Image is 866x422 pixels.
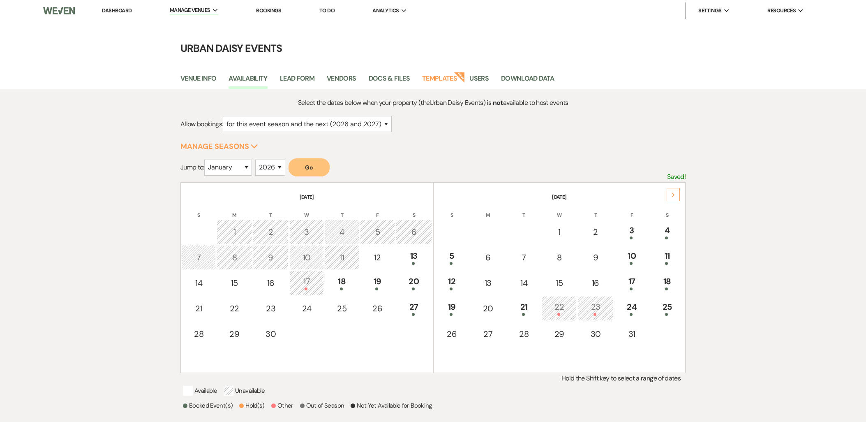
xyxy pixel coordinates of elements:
[329,251,355,264] div: 11
[180,73,217,89] a: Venue Info
[546,328,572,340] div: 29
[351,401,432,410] p: Not Yet Available for Booking
[221,302,247,315] div: 22
[294,302,319,315] div: 24
[224,386,265,396] p: Unavailable
[619,224,645,239] div: 3
[577,202,613,219] th: T
[650,202,684,219] th: S
[180,120,223,128] span: Allow bookings:
[475,277,501,289] div: 13
[369,73,410,89] a: Docs & Files
[329,302,355,315] div: 25
[289,202,324,219] th: W
[372,7,399,15] span: Analytics
[422,73,457,89] a: Templates
[493,98,503,107] strong: not
[619,275,645,290] div: 17
[400,250,427,265] div: 13
[257,328,284,340] div: 30
[182,202,216,219] th: S
[271,401,293,410] p: Other
[582,277,609,289] div: 16
[43,2,75,19] img: Weven Logo
[257,277,284,289] div: 16
[217,202,252,219] th: M
[186,251,212,264] div: 7
[582,251,609,264] div: 9
[439,275,465,290] div: 12
[400,301,427,316] div: 27
[221,251,247,264] div: 8
[327,73,356,89] a: Vendors
[614,202,649,219] th: F
[365,275,391,290] div: 19
[546,301,572,316] div: 22
[257,302,284,315] div: 23
[619,301,645,316] div: 24
[280,73,314,89] a: Lead Form
[655,301,680,316] div: 25
[329,275,355,290] div: 18
[294,251,319,264] div: 10
[221,328,247,340] div: 29
[186,302,212,315] div: 21
[257,251,284,264] div: 9
[360,202,395,219] th: F
[454,71,466,83] strong: New
[582,226,609,238] div: 2
[180,143,258,150] button: Manage Seasons
[180,373,686,384] p: Hold the Shift key to select a range of dates
[294,275,319,290] div: 17
[655,275,680,290] div: 18
[221,277,247,289] div: 15
[511,301,536,316] div: 21
[244,97,623,108] p: Select the dates below when your property (the Urban Daisy Events ) is available to host events
[546,226,572,238] div: 1
[257,226,284,238] div: 2
[619,250,645,265] div: 10
[253,202,289,219] th: T
[183,386,217,396] p: Available
[542,202,577,219] th: W
[325,202,359,219] th: T
[470,202,506,219] th: M
[546,251,572,264] div: 8
[102,7,132,14] a: Dashboard
[475,302,501,315] div: 20
[319,7,335,14] a: To Do
[655,250,680,265] div: 11
[400,226,427,238] div: 6
[180,163,204,172] span: Jump to:
[667,172,686,182] p: Saved!
[400,275,427,290] div: 20
[294,226,319,238] div: 3
[186,328,212,340] div: 28
[182,183,432,201] th: [DATE]
[256,7,282,14] a: Bookings
[582,301,609,316] div: 23
[300,401,344,410] p: Out of Season
[186,277,212,289] div: 14
[698,7,722,15] span: Settings
[396,202,432,219] th: S
[170,6,210,14] span: Manage Venues
[507,202,541,219] th: T
[365,226,391,238] div: 5
[289,158,330,176] button: Go
[475,328,501,340] div: 27
[475,251,501,264] div: 6
[365,251,391,264] div: 12
[434,183,685,201] th: [DATE]
[434,202,469,219] th: S
[365,302,391,315] div: 26
[511,251,536,264] div: 7
[439,250,465,265] div: 5
[655,224,680,239] div: 4
[239,401,265,410] p: Hold(s)
[511,328,536,340] div: 28
[501,73,554,89] a: Download Data
[229,73,267,89] a: Availability
[439,301,465,316] div: 19
[137,41,729,56] h4: Urban Daisy Events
